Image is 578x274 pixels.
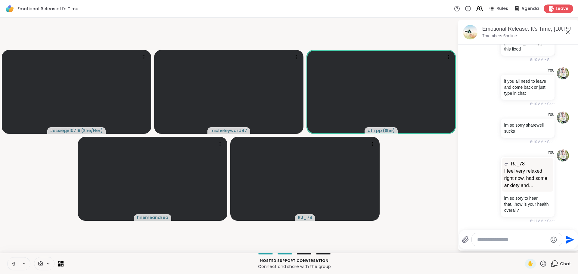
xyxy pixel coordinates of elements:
span: 8:10 AM [530,101,543,107]
img: ShareWell Logomark [5,4,15,14]
p: 7 members, 6 online [482,33,517,39]
span: Chat [560,261,571,267]
span: ( She ) [383,128,395,134]
img: https://sharewell-space-live.sfo3.digitaloceanspaces.com/user-generated/3602621c-eaa5-4082-863a-9... [557,112,569,124]
span: Sent [547,57,555,63]
span: RJ_78 [511,160,525,168]
span: 8:10 AM [530,139,543,145]
button: Emoji picker [550,236,557,243]
span: Emotional Release: It's Time [17,6,78,12]
p: im so sorry sharewell sucks [504,122,551,134]
img: Emotional Release: It's Time, Sep 10 [463,25,477,39]
span: RJ_78 [298,214,312,220]
img: https://sharewell-space-live.sfo3.digitaloceanspaces.com/user-generated/3602621c-eaa5-4082-863a-9... [557,67,569,79]
p: I feel very relaxed right now, had some anxiety and [MEDICAL_DATA] when i 1st woke up. [504,168,551,189]
span: • [545,218,546,224]
h4: You [547,149,555,155]
span: Sent [547,101,555,107]
span: • [545,57,546,63]
span: Rules [496,6,508,12]
h4: You [547,67,555,73]
p: Connect and share with the group [67,263,521,269]
img: https://sharewell-space-live.sfo3.digitaloceanspaces.com/user-generated/3602621c-eaa5-4082-863a-9... [557,149,569,162]
div: Emotional Release: It's Time, [DATE] [482,25,574,33]
span: dtrrpp [368,128,382,134]
span: Sent [547,218,555,224]
h4: You [547,112,555,118]
span: Sent [547,139,555,145]
span: 8:10 AM [530,57,543,63]
textarea: Type your message [477,237,547,243]
span: Jessiegirl0719 [50,128,80,134]
button: Send [562,233,576,246]
span: • [545,101,546,107]
span: Leave [556,6,568,12]
span: hiremeandrea [137,214,168,220]
span: Agenda [521,6,539,12]
p: im so sory to hear that...how is your health overall? [504,195,551,213]
span: ✋ [527,260,533,267]
span: micheleyward47 [210,128,247,134]
span: • [545,139,546,145]
span: 8:11 AM [530,218,543,224]
p: Hosted support conversation [67,258,521,263]
span: ( She/Her ) [81,128,103,134]
p: if you all need to leave and come back or just type in chat [504,78,551,96]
